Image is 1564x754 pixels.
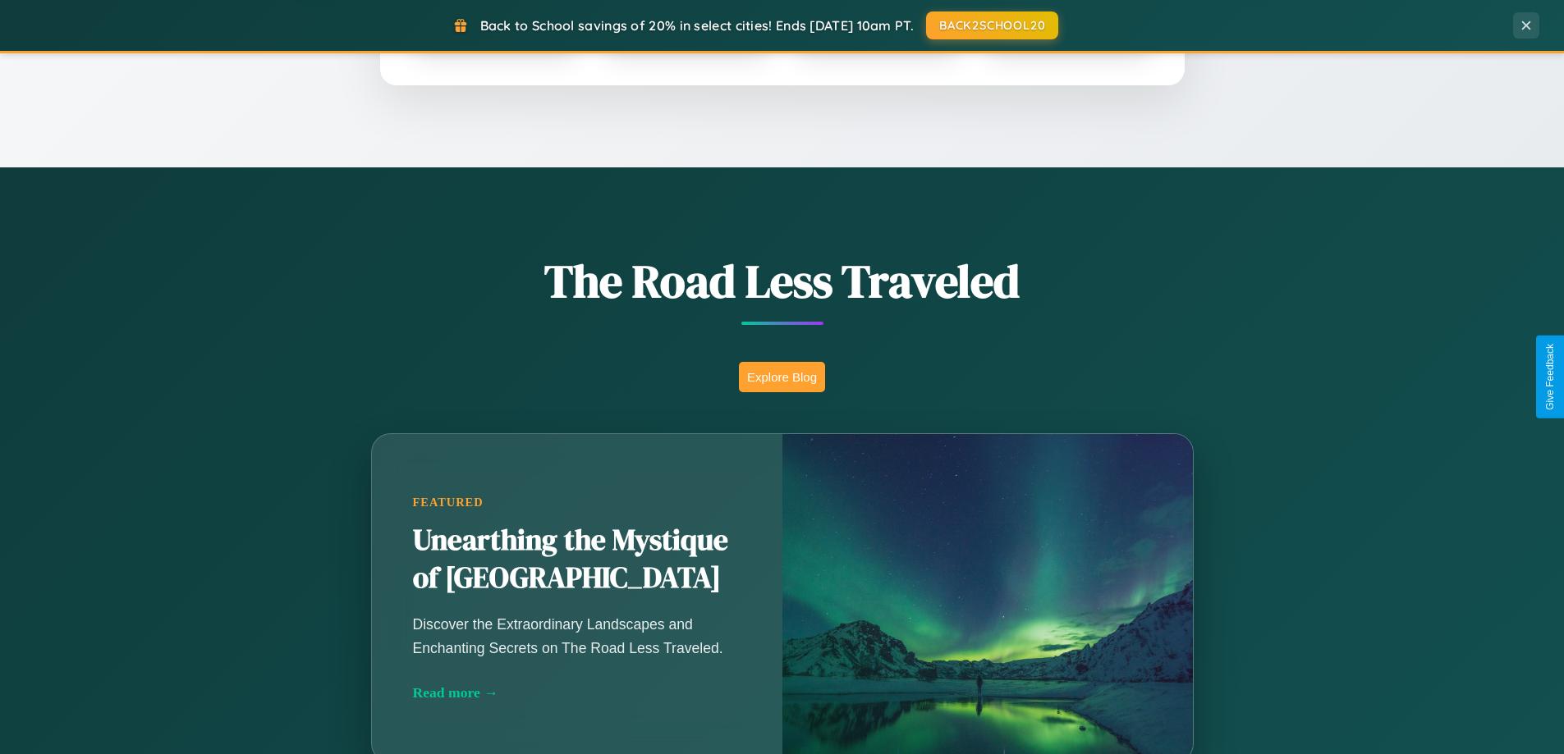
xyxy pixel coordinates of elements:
[1544,344,1556,410] div: Give Feedback
[413,496,741,510] div: Featured
[480,17,914,34] span: Back to School savings of 20% in select cities! Ends [DATE] 10am PT.
[739,362,825,392] button: Explore Blog
[413,684,741,701] div: Read more →
[413,613,741,659] p: Discover the Extraordinary Landscapes and Enchanting Secrets on The Road Less Traveled.
[290,249,1275,313] h1: The Road Less Traveled
[926,11,1058,39] button: BACK2SCHOOL20
[413,522,741,597] h2: Unearthing the Mystique of [GEOGRAPHIC_DATA]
